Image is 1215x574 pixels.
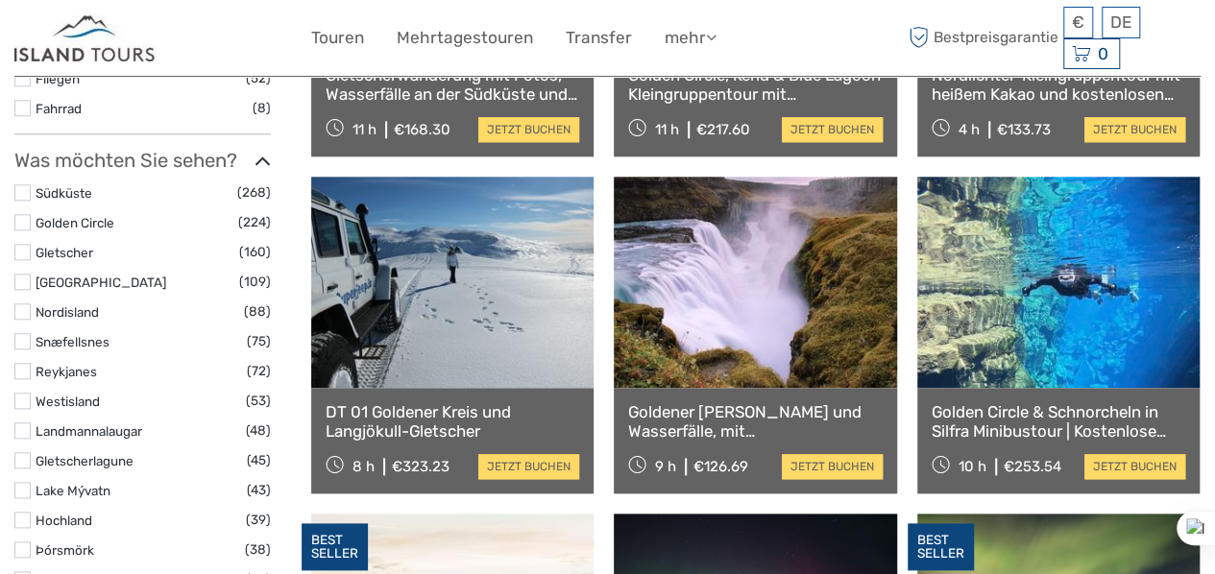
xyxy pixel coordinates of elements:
div: €126.69 [693,458,748,475]
a: Golden Circle & Schnorcheln in Silfra Minibustour | Kostenlose Unterwasserfotos [932,402,1185,442]
span: (109) [239,271,271,293]
span: (45) [247,449,271,471]
div: BEST SELLER [908,523,974,571]
a: [GEOGRAPHIC_DATA] [36,275,166,290]
a: jetzt buchen [1084,454,1185,479]
a: Gletscherwanderung mit Fotos, Wasserfälle an der Südküste und schwarzer Sandstrand [326,65,579,105]
span: (48) [246,419,271,442]
a: Mehrtagestouren [397,24,533,52]
span: (38) [245,538,271,561]
a: Gletscher [36,245,93,260]
a: jetzt buchen [478,454,579,479]
a: Golden Circle, Kerid & Blue Lagoon Kleingruppentour mit Eintrittskarte [628,65,882,105]
a: DT 01 Goldener Kreis und Langjökull-Gletscher [326,402,579,442]
a: Fahrrad [36,101,82,116]
a: jetzt buchen [1084,117,1185,142]
a: Hochland [36,513,92,528]
a: jetzt buchen [782,454,883,479]
h3: Was möchten Sie sehen? [14,149,271,172]
a: Nordisland [36,304,99,320]
a: Nordlichter-Kleingruppentour mit heißem Kakao und kostenlosen Fotos [932,65,1185,105]
a: Landmannalaugar [36,423,142,439]
a: Þórsmörk [36,542,94,558]
a: Snæfellsnes [36,334,109,349]
div: €133.73 [997,121,1051,138]
div: €323.23 [392,458,450,475]
span: (160) [239,241,271,263]
a: jetzt buchen [478,117,579,142]
span: (39) [246,509,271,531]
span: 11 h [352,121,377,138]
a: Lake Mývatn [36,483,110,498]
span: 9 h [655,458,676,475]
a: Fliegen [36,71,80,86]
span: (53) [246,390,271,412]
a: Goldener [PERSON_NAME] und Wasserfälle, mit [GEOGRAPHIC_DATA] und Kerið in [PERSON_NAME] Gruppe [628,402,882,442]
div: €253.54 [1004,458,1061,475]
a: Westisland [36,394,100,409]
a: Reykjanes [36,364,97,379]
a: jetzt buchen [782,117,883,142]
div: BEST SELLER [302,523,368,571]
span: 0 [1095,44,1111,63]
span: 10 h [959,458,986,475]
a: mehr [665,24,717,52]
span: (268) [237,181,271,203]
a: Gletscherlagune [36,453,134,468]
div: €217.60 [696,121,750,138]
div: €168.30 [394,121,450,138]
span: 8 h [352,458,375,475]
img: Iceland ProTravel [14,14,157,61]
span: 11 h [655,121,679,138]
span: Bestpreisgarantie [904,22,1058,54]
a: Transfer [566,24,632,52]
a: Südküste [36,185,92,201]
span: (75) [247,330,271,352]
span: (52) [246,67,271,89]
span: (43) [247,479,271,501]
span: € [1072,12,1084,32]
span: (72) [247,360,271,382]
span: (8) [253,97,271,119]
span: (224) [238,211,271,233]
a: Golden Circle [36,215,114,230]
span: (88) [244,300,271,323]
span: 4 h [959,121,980,138]
a: Touren [311,24,364,52]
div: DE [1102,7,1140,38]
